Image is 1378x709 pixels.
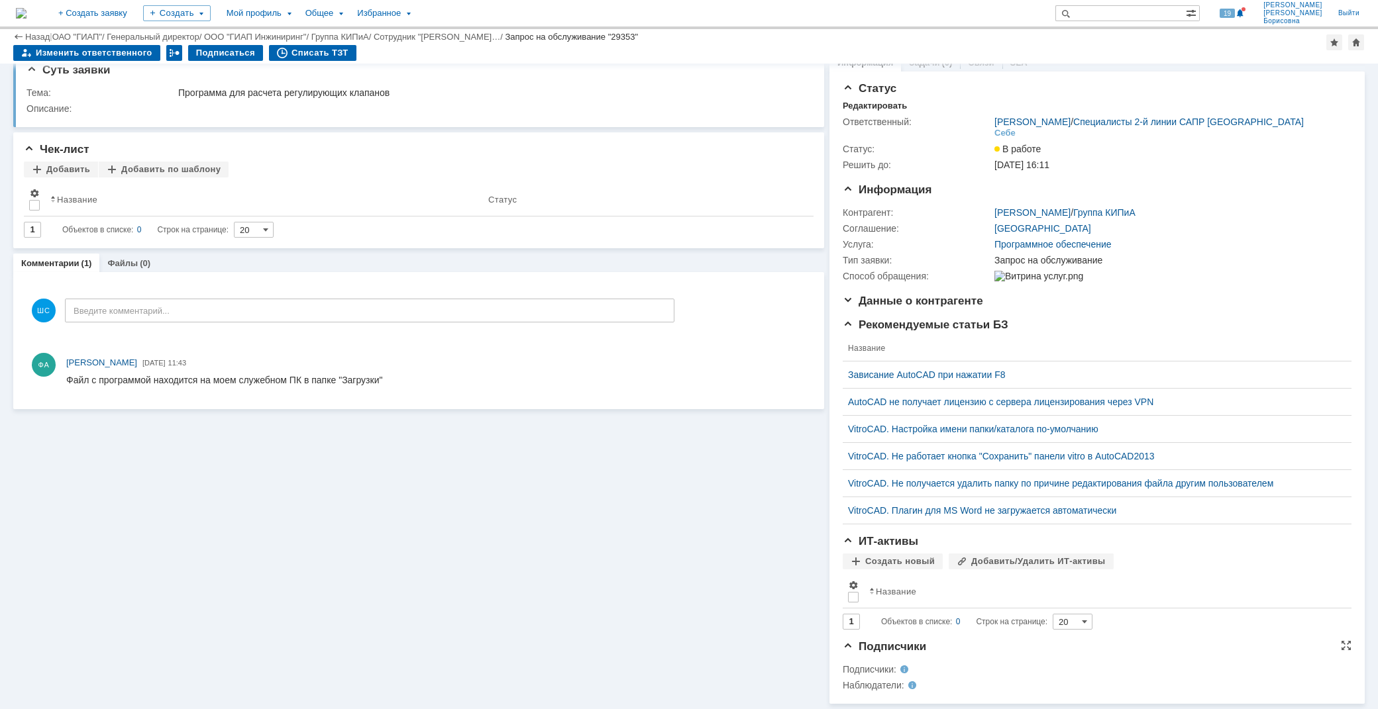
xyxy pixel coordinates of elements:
[16,8,26,19] a: Перейти на домашнюю страницу
[1348,34,1364,50] div: Сделать домашней страницей
[843,144,992,154] div: Статус:
[32,299,56,322] span: ШС
[311,32,369,42] a: Группа КИПиА
[843,336,1341,361] th: Название
[994,271,1083,281] img: Витрина услуг.png
[843,255,992,265] div: Тип заявки:
[26,103,806,114] div: Описание:
[994,207,1071,218] a: [PERSON_NAME]
[881,617,952,626] span: Объектов в списке:
[168,359,187,367] span: 11:43
[1263,9,1322,17] span: [PERSON_NAME]
[843,664,976,675] div: Подписчики:
[107,32,204,42] div: /
[994,160,1049,170] span: [DATE] 16:11
[1263,1,1322,9] span: [PERSON_NAME]
[66,356,137,369] a: [PERSON_NAME]
[204,32,311,42] div: /
[994,223,1091,234] a: [GEOGRAPHIC_DATA]
[956,614,961,630] div: 0
[843,239,992,250] div: Услуга:
[62,222,229,238] i: Строк на странице:
[1341,640,1351,651] div: На всю страницу
[137,222,142,238] div: 0
[107,258,138,268] a: Файлы
[140,258,150,268] div: (0)
[26,64,110,76] span: Суть заявки
[864,575,1341,608] th: Название
[1186,6,1199,19] span: Расширенный поиск
[843,318,1008,331] span: Рекомендуемые статьи БЗ
[843,82,896,95] span: Статус
[848,397,1336,407] a: AutoCAD не получает лицензию с сервера лицензирования через VPN
[178,87,803,98] div: Программа для расчета регулирующих клапанов
[843,160,992,170] div: Решить до:
[848,369,1336,380] a: Зависание AutoCAD при нажатии F8
[374,32,505,42] div: /
[24,143,89,156] span: Чек-лист
[848,451,1336,461] a: VitroCAD. Не работает кнопка "Сохранить" панели vitro в AutoCAD2013
[52,32,107,42] div: /
[505,32,638,42] div: Запрос на обслуживание "29353"
[994,144,1041,154] span: В работе
[843,535,918,547] span: ИТ-активы
[1263,17,1322,25] span: Борисовна
[881,614,1047,630] i: Строк на странице:
[142,359,166,367] span: [DATE]
[483,183,803,216] th: Статус
[26,87,176,98] div: Тема:
[843,117,992,127] div: Ответственный:
[81,258,92,268] div: (1)
[843,223,992,234] div: Соглашение:
[848,505,1336,516] a: VitroCAD. Плагин для MS Word не загружается автоматически
[994,207,1136,218] div: /
[166,45,182,61] div: Работа с массовостью
[843,207,992,218] div: Контрагент:
[876,587,916,596] div: Название
[1220,9,1235,18] span: 19
[994,128,1016,138] div: Себе
[994,117,1304,127] div: /
[311,32,374,42] div: /
[488,195,517,205] div: Статус
[29,188,40,199] span: Настройки
[50,31,52,41] div: |
[1073,117,1304,127] a: Специалисты 2-й линии САПР [GEOGRAPHIC_DATA]
[16,8,26,19] img: logo
[843,680,976,690] div: Наблюдатели:
[843,101,907,111] div: Редактировать
[994,255,1344,265] div: Запрос на обслуживание
[994,239,1112,250] a: Программное обеспечение
[843,295,983,307] span: Данные о контрагенте
[848,424,1336,434] a: VitroCAD. Настройка имени папки/каталога по-умолчанию
[848,580,859,591] span: Настройки
[848,478,1336,489] a: VitroCAD. Не получается удалить папку по причине редактирования файла другим пользователем
[843,183,931,196] span: Информация
[204,32,306,42] a: ООО "ГИАП Инжиниринг"
[107,32,199,42] a: Генеральный директор
[1326,34,1342,50] div: Добавить в избранное
[62,225,133,234] span: Объектов в списке:
[843,271,992,281] div: Способ обращения:
[52,32,102,42] a: ОАО "ГИАП"
[66,357,137,367] span: [PERSON_NAME]
[994,117,1071,127] a: [PERSON_NAME]
[374,32,500,42] a: Сотрудник "[PERSON_NAME]…
[45,183,483,216] th: Название
[21,258,79,268] a: Комментарии
[25,32,50,42] a: Назад
[1073,207,1136,218] a: Группа КИПиА
[843,640,926,653] span: Подписчики
[57,195,97,205] div: Название
[143,5,211,21] div: Создать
